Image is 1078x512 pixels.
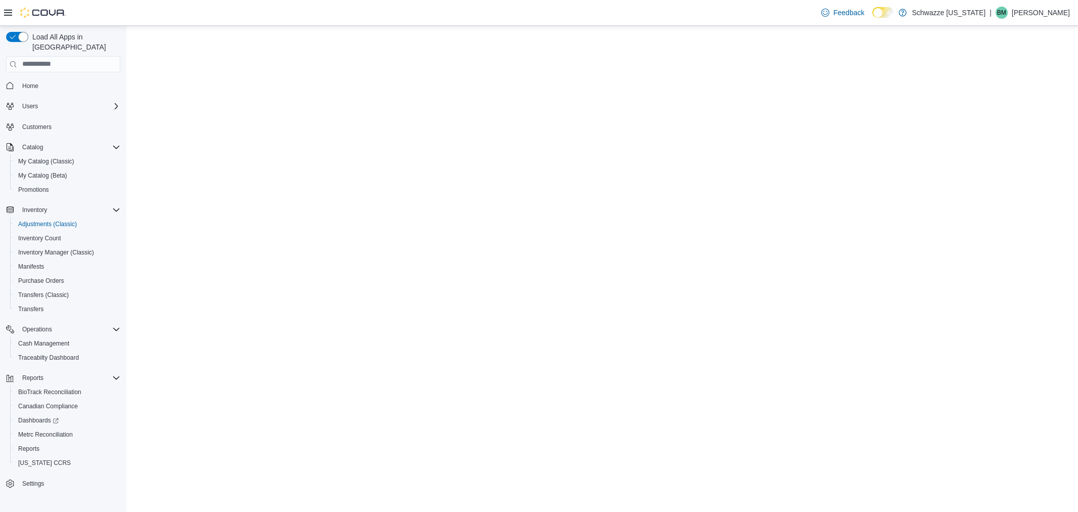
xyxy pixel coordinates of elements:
a: Canadian Compliance [14,400,82,412]
button: Reports [2,371,124,385]
span: Adjustments (Classic) [14,218,120,230]
span: My Catalog (Beta) [18,172,67,180]
span: Transfers (Classic) [14,289,120,301]
input: Dark Mode [872,7,894,18]
span: My Catalog (Beta) [14,169,120,182]
a: Customers [18,121,56,133]
a: My Catalog (Beta) [14,169,71,182]
a: Inventory Count [14,232,65,244]
span: BioTrack Reconciliation [18,388,81,396]
button: Reports [18,372,48,384]
span: Reports [18,372,120,384]
button: Adjustments (Classic) [10,217,124,231]
span: Inventory Count [18,234,61,242]
p: [PERSON_NAME] [1012,7,1070,19]
span: Catalog [18,141,120,153]
span: Inventory Manager (Classic) [18,248,94,257]
button: Home [2,78,124,93]
button: Traceabilty Dashboard [10,351,124,365]
button: Customers [2,119,124,134]
span: Dashboards [14,414,120,426]
span: Metrc Reconciliation [18,431,73,439]
button: Metrc Reconciliation [10,428,124,442]
button: BioTrack Reconciliation [10,385,124,399]
a: BioTrack Reconciliation [14,386,85,398]
span: Canadian Compliance [18,402,78,410]
span: Catalog [22,143,43,151]
a: Transfers (Classic) [14,289,73,301]
span: Traceabilty Dashboard [18,354,79,362]
span: Manifests [14,261,120,273]
span: Transfers (Classic) [18,291,69,299]
span: Transfers [18,305,43,313]
span: Users [18,100,120,112]
span: Settings [22,480,44,488]
button: Manifests [10,260,124,274]
span: Inventory Count [14,232,120,244]
span: My Catalog (Classic) [18,157,74,165]
span: BioTrack Reconciliation [14,386,120,398]
span: Canadian Compliance [14,400,120,412]
a: Feedback [817,3,868,23]
span: Inventory Manager (Classic) [14,246,120,259]
span: Inventory [18,204,120,216]
a: Reports [14,443,43,455]
button: Purchase Orders [10,274,124,288]
button: Cash Management [10,336,124,351]
button: My Catalog (Beta) [10,168,124,183]
button: Catalog [18,141,47,153]
img: Cova [20,8,66,18]
button: [US_STATE] CCRS [10,456,124,470]
button: Users [2,99,124,113]
button: Operations [18,323,56,335]
span: Reports [18,445,39,453]
span: Adjustments (Classic) [18,220,77,228]
button: Promotions [10,183,124,197]
span: Reports [22,374,43,382]
span: Metrc Reconciliation [14,429,120,441]
button: Settings [2,476,124,491]
span: Customers [18,120,120,133]
button: Transfers [10,302,124,316]
a: Traceabilty Dashboard [14,352,83,364]
span: Inventory [22,206,47,214]
span: Reports [14,443,120,455]
button: Catalog [2,140,124,154]
span: Traceabilty Dashboard [14,352,120,364]
span: Purchase Orders [18,277,64,285]
span: Home [18,79,120,92]
button: Reports [10,442,124,456]
span: Dashboards [18,416,59,424]
span: Manifests [18,263,44,271]
span: Settings [18,477,120,490]
button: My Catalog (Classic) [10,154,124,168]
a: Dashboards [14,414,63,426]
button: Inventory [2,203,124,217]
a: Home [18,80,42,92]
a: Manifests [14,261,48,273]
button: Transfers (Classic) [10,288,124,302]
p: | [990,7,992,19]
a: Transfers [14,303,48,315]
a: Cash Management [14,337,73,350]
button: Canadian Compliance [10,399,124,413]
span: BM [997,7,1006,19]
span: Transfers [14,303,120,315]
span: My Catalog (Classic) [14,155,120,167]
div: Brian Matthew Tornow [996,7,1008,19]
p: Schwazze [US_STATE] [912,7,986,19]
a: Adjustments (Classic) [14,218,81,230]
span: Promotions [18,186,49,194]
span: Feedback [833,8,864,18]
a: Settings [18,478,48,490]
a: Dashboards [10,413,124,428]
button: Operations [2,322,124,336]
a: Promotions [14,184,53,196]
span: Load All Apps in [GEOGRAPHIC_DATA] [28,32,120,52]
button: Inventory Count [10,231,124,245]
button: Inventory Manager (Classic) [10,245,124,260]
span: Operations [22,325,52,333]
a: My Catalog (Classic) [14,155,78,167]
button: Inventory [18,204,51,216]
